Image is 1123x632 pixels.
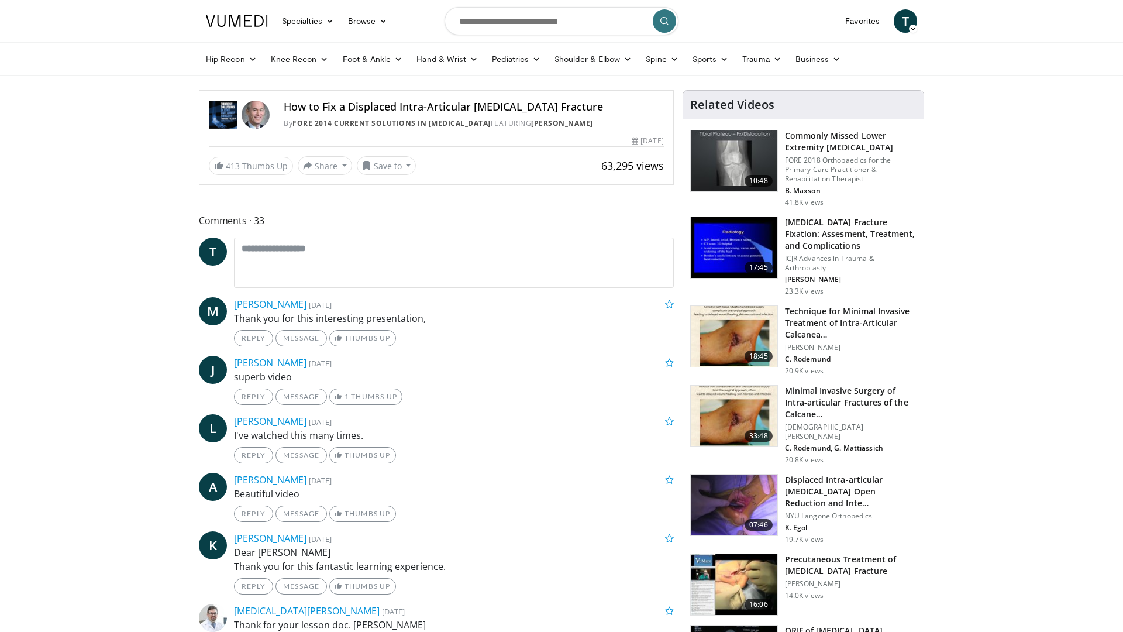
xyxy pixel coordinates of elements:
[234,618,674,632] p: Thank for your lesson doc. [PERSON_NAME]
[329,506,395,522] a: Thumbs Up
[275,506,327,522] a: Message
[234,506,273,522] a: Reply
[284,101,664,114] h4: How to Fix a Displaced Intra-Articular [MEDICAL_DATA] Fracture
[234,447,273,463] a: Reply
[234,428,674,442] p: I've watched this many times.
[275,389,327,405] a: Message
[735,47,788,71] a: Trauma
[785,423,917,441] p: [DEMOGRAPHIC_DATA][PERSON_NAME]
[785,275,917,284] p: [PERSON_NAME]
[209,157,293,175] a: 413 Thumbs Up
[690,474,917,544] a: 07:46 Displaced Intra-articular [MEDICAL_DATA] Open Reduction and Inte… NYU Langone Orthopedics K...
[531,118,593,128] a: [PERSON_NAME]
[690,385,917,465] a: 33:48 Minimal Invasive Surgery of Intra-articular Fractures of the Calcane… [DEMOGRAPHIC_DATA][PE...
[292,118,491,128] a: FORE 2014 Current Solutions in [MEDICAL_DATA]
[632,136,663,146] div: [DATE]
[785,305,917,341] h3: Technique for Minimal Invasive Treatment of Intra-Articular Calcanea…
[234,604,380,617] a: [MEDICAL_DATA][PERSON_NAME]
[234,298,306,311] a: [PERSON_NAME]
[690,217,917,296] a: 17:45 [MEDICAL_DATA] Fracture Fixation: Assesment, Treatment, and Complications ICJR Advances in ...
[785,523,917,533] p: K. Egol
[894,9,917,33] a: T
[785,511,917,521] p: NYU Langone Orthopedics
[690,130,917,207] a: 10:48 Commonly Missed Lower Extremity [MEDICAL_DATA] FORE 2018 Orthopaedics for the Primary Care ...
[745,262,773,273] span: 17:45
[336,47,410,71] a: Foot & Ankle
[199,47,264,71] a: Hip Recon
[199,297,227,325] a: M
[329,389,402,405] a: 1 Thumbs Up
[785,198,824,207] p: 41.8K views
[785,554,917,577] h3: Precutaneous Treatment of [MEDICAL_DATA] Fracture
[309,534,332,544] small: [DATE]
[690,98,774,112] h4: Related Videos
[785,366,824,376] p: 20.9K views
[234,370,674,384] p: superb video
[329,447,395,463] a: Thumbs Up
[199,473,227,501] a: A
[275,447,327,463] a: Message
[691,475,777,535] img: heCDP4pTuni5z6vX4xMDoxOjBzMTt2bJ.150x105_q85_crop-smart_upscale.jpg
[785,186,917,195] p: B. Maxson
[329,330,395,346] a: Thumbs Up
[234,330,273,346] a: Reply
[745,519,773,531] span: 07:46
[199,238,227,266] a: T
[639,47,685,71] a: Spine
[345,392,349,401] span: 1
[690,305,917,376] a: 18:45 Technique for Minimal Invasive Treatment of Intra-Articular Calcanea… [PERSON_NAME] C. Rode...
[785,130,917,153] h3: Commonly Missed Lower Extremity [MEDICAL_DATA]
[785,287,824,296] p: 23.3K views
[788,47,848,71] a: Business
[745,430,773,442] span: 33:48
[234,473,306,486] a: [PERSON_NAME]
[341,9,395,33] a: Browse
[298,156,352,175] button: Share
[234,578,273,595] a: Reply
[785,343,917,352] p: [PERSON_NAME]
[601,159,664,173] span: 63,295 views
[275,9,341,33] a: Specialties
[691,130,777,191] img: 4aa379b6-386c-4fb5-93ee-de5617843a87.150x105_q85_crop-smart_upscale.jpg
[785,474,917,509] h3: Displaced Intra-articular [MEDICAL_DATA] Open Reduction and Inte…
[199,604,227,632] img: Avatar
[685,47,736,71] a: Sports
[691,306,777,367] img: dedc188c-4393-4618-b2e6-7381f7e2f7ad.150x105_q85_crop-smart_upscale.jpg
[547,47,639,71] a: Shoulder & Elbow
[275,330,327,346] a: Message
[785,385,917,420] h3: Minimal Invasive Surgery of Intra-articular Fractures of the Calcane…
[242,101,270,129] img: Avatar
[785,254,917,273] p: ICJR Advances in Trauma & Arthroplasty
[206,15,268,27] img: VuMedi Logo
[234,487,674,501] p: Beautiful video
[409,47,485,71] a: Hand & Wrist
[199,356,227,384] a: J
[745,351,773,362] span: 18:45
[275,578,327,595] a: Message
[234,532,306,545] a: [PERSON_NAME]
[785,535,824,544] p: 19.7K views
[199,414,227,442] a: L
[199,531,227,559] span: K
[309,475,332,486] small: [DATE]
[309,358,332,369] small: [DATE]
[264,47,336,71] a: Knee Recon
[691,386,777,446] img: 35a50d49-627e-422b-a069-3479b31312bc.150x105_q85_crop-smart_upscale.jpg
[309,417,332,427] small: [DATE]
[485,47,547,71] a: Pediatrics
[199,213,674,228] span: Comments 33
[284,118,664,129] div: By FEATURING
[785,355,917,364] p: C. Rodemund
[209,101,237,129] img: FORE 2014 Current Solutions in Foot and Ankle Surgery
[226,160,240,171] span: 413
[785,579,917,589] p: [PERSON_NAME]
[838,9,887,33] a: Favorites
[785,156,917,184] p: FORE 2018 Orthopaedics for the Primary Care Practitioner & Rehabilitation Therapist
